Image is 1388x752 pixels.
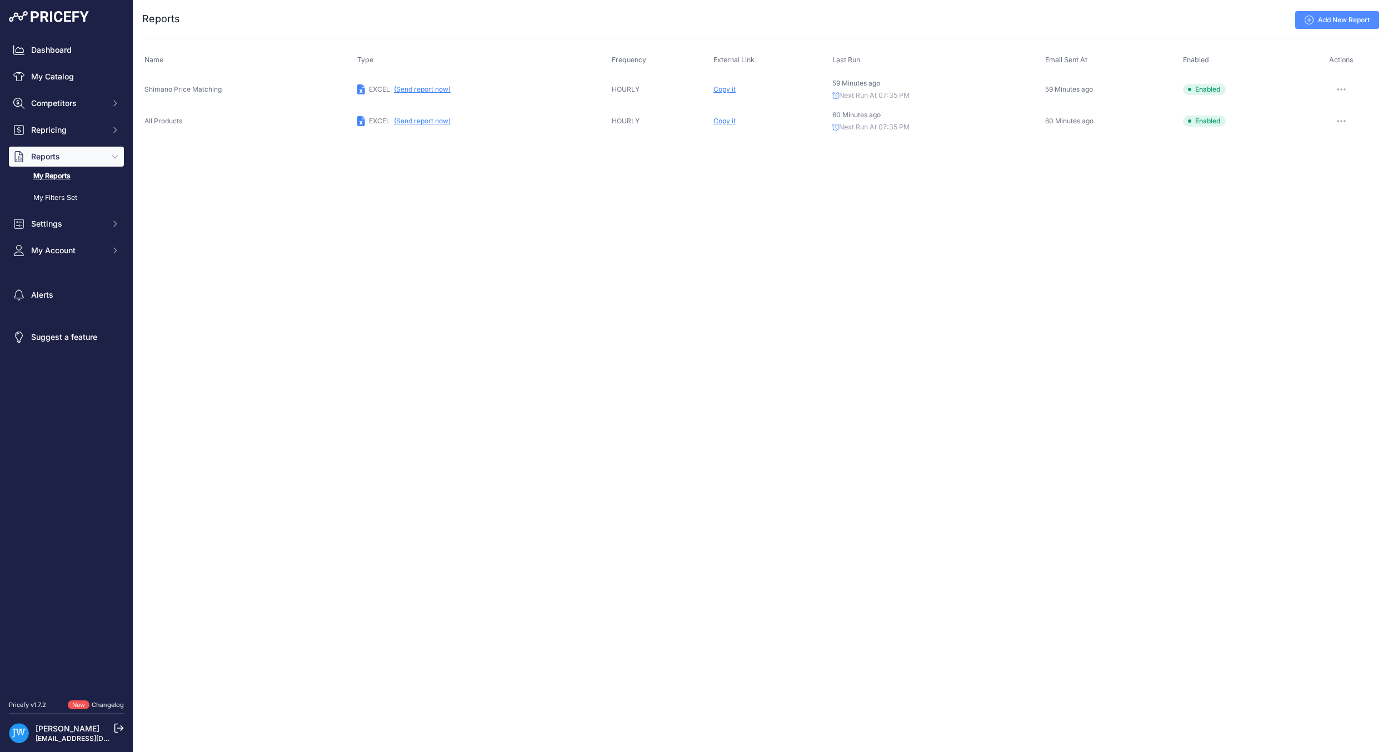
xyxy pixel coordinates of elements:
[142,11,180,27] h2: Reports
[612,56,646,64] span: Frequency
[394,85,451,94] button: (Send report now)
[832,122,1041,133] p: Next Run At 07:35 PM
[832,91,1041,101] p: Next Run At 07:35 PM
[9,700,46,710] div: Pricefy v1.7.2
[1183,84,1226,95] span: Enabled
[144,56,163,64] span: Name
[1183,116,1226,127] span: Enabled
[9,67,124,87] a: My Catalog
[394,117,451,126] button: (Send report now)
[713,56,755,64] span: External Link
[369,85,390,93] span: EXCEL
[9,214,124,234] button: Settings
[92,701,124,709] a: Changelog
[9,93,124,113] button: Competitors
[31,98,104,109] span: Competitors
[1045,85,1093,93] span: 59 Minutes ago
[9,285,124,305] a: Alerts
[144,85,222,93] span: Shimano Price Matching
[31,151,104,162] span: Reports
[9,11,89,22] img: Pricefy Logo
[612,117,640,125] span: HOURLY
[1045,117,1094,125] span: 60 Minutes ago
[832,111,881,119] span: 60 Minutes ago
[9,240,124,260] button: My Account
[31,124,104,136] span: Repricing
[713,117,736,125] span: Copy it
[1045,56,1087,64] span: Email Sent At
[9,167,124,186] a: My Reports
[832,79,880,87] span: 59 Minutes ago
[36,734,152,743] a: [EMAIL_ADDRESS][DOMAIN_NAME]
[9,327,124,347] a: Suggest a feature
[9,188,124,208] a: My Filters Set
[9,147,124,167] button: Reports
[144,117,182,125] span: All Products
[1295,11,1379,29] a: Add New Report
[713,85,736,93] span: Copy it
[1329,56,1354,64] span: Actions
[31,245,104,256] span: My Account
[9,40,124,60] a: Dashboard
[9,40,124,687] nav: Sidebar
[31,218,104,229] span: Settings
[68,700,89,710] span: New
[369,117,390,125] span: EXCEL
[9,120,124,140] button: Repricing
[357,56,373,64] span: Type
[36,724,99,733] a: [PERSON_NAME]
[612,85,640,93] span: HOURLY
[832,56,860,64] span: Last Run
[1183,56,1209,64] span: Enabled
